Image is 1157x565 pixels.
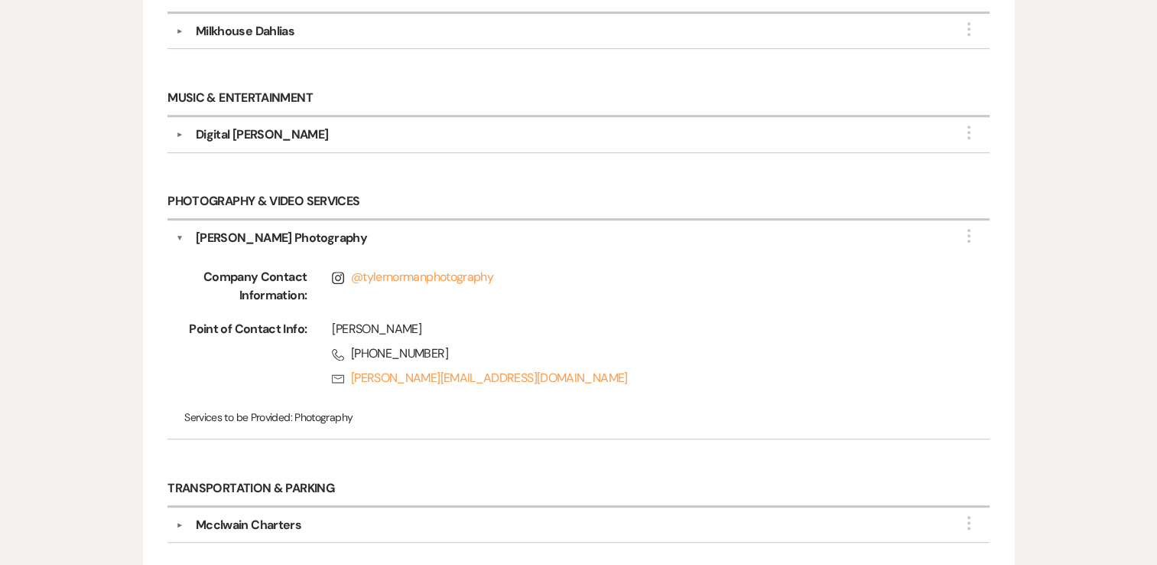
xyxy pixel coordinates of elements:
[196,229,367,247] div: [PERSON_NAME] Photography
[171,131,189,139] button: ▼
[167,185,989,221] h6: Photography & Video Services
[332,345,941,363] span: [PHONE_NUMBER]
[184,320,307,394] span: Point of Contact Info:
[184,409,973,426] p: Photography
[196,516,301,534] div: Mcclwain Charters
[332,320,941,338] div: [PERSON_NAME]
[184,268,307,305] span: Company Contact Information:
[351,269,493,285] a: @tylernormanphotography
[167,472,989,508] h6: Transportation & Parking
[167,81,989,117] h6: Music & Entertainment
[176,229,184,247] button: ▼
[171,521,189,529] button: ▼
[332,369,941,387] a: [PERSON_NAME][EMAIL_ADDRESS][DOMAIN_NAME]
[196,126,329,144] div: Digital [PERSON_NAME]
[196,22,294,41] div: Milkhouse Dahlias
[184,410,292,424] span: Services to be Provided:
[171,28,189,35] button: ▼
